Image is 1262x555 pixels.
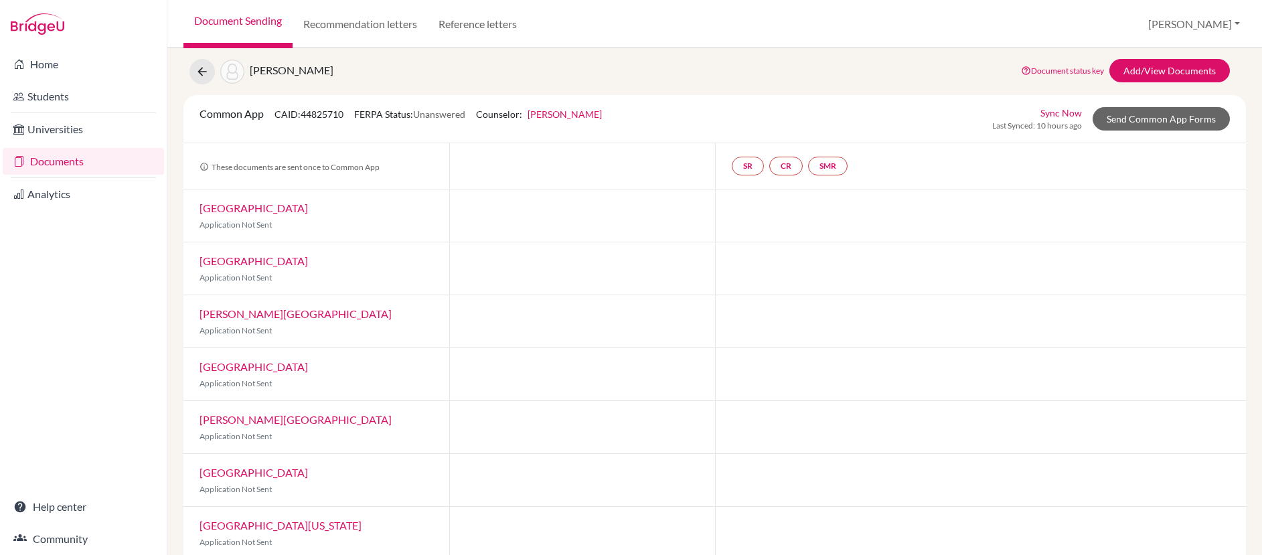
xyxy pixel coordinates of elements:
span: Common App [200,107,264,120]
span: Application Not Sent [200,484,272,494]
a: [GEOGRAPHIC_DATA] [200,360,308,373]
span: Application Not Sent [200,431,272,441]
span: Application Not Sent [200,325,272,335]
a: SR [732,157,764,175]
span: These documents are sent once to Common App [200,162,380,172]
a: Sync Now [1040,106,1082,120]
span: [PERSON_NAME] [250,64,333,76]
a: Add/View Documents [1109,59,1230,82]
button: [PERSON_NAME] [1142,11,1246,37]
span: Unanswered [413,108,465,120]
a: [PERSON_NAME][GEOGRAPHIC_DATA] [200,307,392,320]
span: Counselor: [476,108,602,120]
a: Document status key [1021,66,1104,76]
span: FERPA Status: [354,108,465,120]
img: Bridge-U [11,13,64,35]
a: [GEOGRAPHIC_DATA][US_STATE] [200,519,362,532]
a: Students [3,83,164,110]
span: Application Not Sent [200,378,272,388]
a: [GEOGRAPHIC_DATA] [200,466,308,479]
span: CAID: 44825710 [274,108,343,120]
a: Send Common App Forms [1093,107,1230,131]
a: [GEOGRAPHIC_DATA] [200,254,308,267]
span: Last Synced: 10 hours ago [992,120,1082,132]
a: [PERSON_NAME] [528,108,602,120]
a: Universities [3,116,164,143]
a: Help center [3,493,164,520]
a: Analytics [3,181,164,208]
span: Application Not Sent [200,272,272,283]
a: Community [3,526,164,552]
a: [GEOGRAPHIC_DATA] [200,202,308,214]
a: SMR [808,157,848,175]
a: CR [769,157,803,175]
span: Application Not Sent [200,537,272,547]
a: [PERSON_NAME][GEOGRAPHIC_DATA] [200,413,392,426]
a: Documents [3,148,164,175]
span: Application Not Sent [200,220,272,230]
a: Home [3,51,164,78]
